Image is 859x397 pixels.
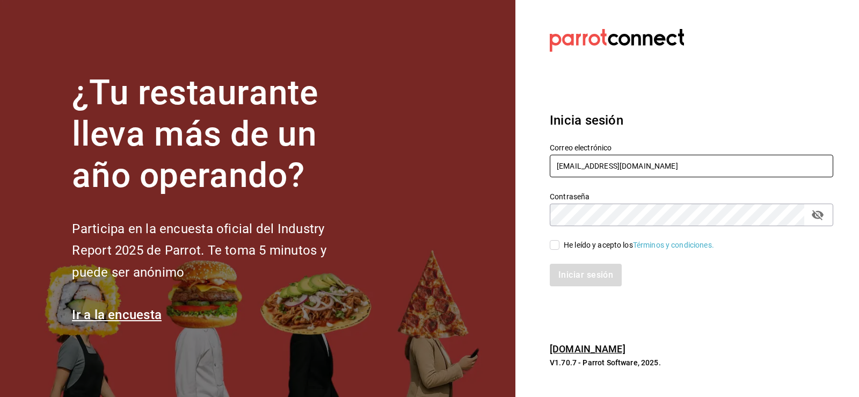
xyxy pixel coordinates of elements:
div: He leído y acepto los [564,240,714,251]
button: passwordField [809,206,827,224]
input: Ingresa tu correo electrónico [550,155,833,177]
a: Términos y condiciones. [633,241,714,249]
a: Ir a la encuesta [72,307,162,322]
h1: ¿Tu restaurante lleva más de un año operando? [72,73,362,196]
p: V1.70.7 - Parrot Software, 2025. [550,357,833,368]
h3: Inicia sesión [550,111,833,130]
h2: Participa en la encuesta oficial del Industry Report 2025 de Parrot. Te toma 5 minutos y puede se... [72,218,362,284]
label: Contraseña [550,193,833,200]
label: Correo electrónico [550,144,833,151]
a: [DOMAIN_NAME] [550,343,625,355]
